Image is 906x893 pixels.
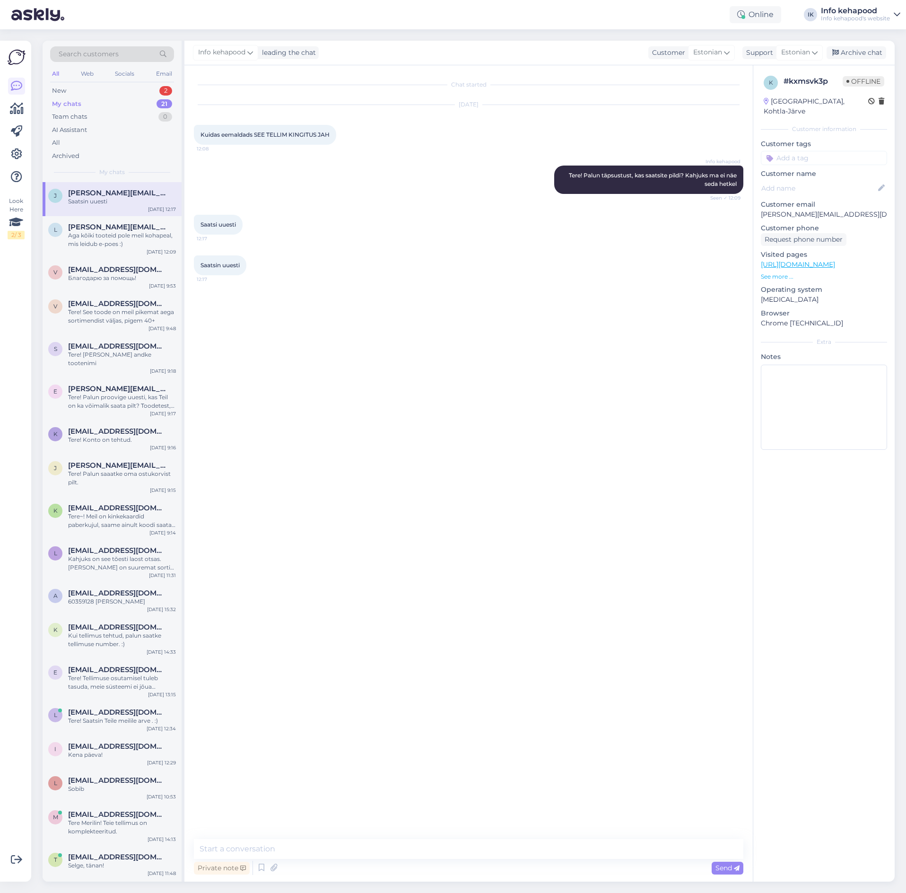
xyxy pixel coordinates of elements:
[821,7,890,15] div: Info kehapood
[68,665,166,674] span: eo.puuleht@hotmail.com
[68,785,176,793] div: Sobib
[54,464,57,472] span: j
[147,759,176,766] div: [DATE] 12:29
[159,86,172,96] div: 2
[68,512,176,529] div: Tere~! Meil on kinkekaardid paberkujul, saame ainult koodi saata emaile
[198,47,245,58] span: Info kehapood
[147,248,176,255] div: [DATE] 12:09
[68,631,176,648] div: Kui tellimus tehtud, palun saatke tellimuse number. :)
[53,269,57,276] span: v
[715,864,740,872] span: Send
[68,751,176,759] div: Kena päeva!
[761,295,887,305] p: [MEDICAL_DATA]
[148,870,176,877] div: [DATE] 11:48
[843,76,884,87] span: Offline
[761,125,887,133] div: Customer information
[68,819,176,836] div: Tere Merilin! Teie tellimus on komplekteeritud.
[68,231,176,248] div: Aga kõiki tooteid pole meil kohapeal, mis leidub e-poes :)
[149,572,176,579] div: [DATE] 11:31
[54,745,56,753] span: i
[68,308,176,325] div: Tere! See toode on meil pikemat aega sortimendist väljas, pigem 40+
[761,200,887,210] p: Customer email
[68,546,166,555] span: leigi.onga@gmail.com
[200,262,240,269] span: Saatsin uuesti
[705,194,740,201] span: Seen ✓ 12:09
[197,276,232,283] span: 12:17
[68,265,166,274] span: verusja@bk.ru
[68,623,166,631] span: K2rtkaldre@gmail.com
[781,47,810,58] span: Estonian
[68,342,166,350] span: Signe.orav@gmail.com
[68,299,166,308] span: virgeaug@gmail.com
[68,504,166,512] span: kaarel@muvor.ee
[761,151,887,165] input: Add a tag
[53,507,58,514] span: k
[99,168,125,176] span: My chats
[52,112,87,122] div: Team chats
[761,308,887,318] p: Browser
[68,189,166,197] span: Jana.merimaa@gmail.com
[54,550,57,557] span: l
[197,145,232,152] span: 12:08
[148,206,176,213] div: [DATE] 12:17
[761,139,887,149] p: Customer tags
[705,158,740,165] span: Info kehapood
[742,48,773,58] div: Support
[158,112,172,122] div: 0
[50,68,61,80] div: All
[59,49,119,59] span: Search customers
[804,8,817,21] div: IK
[761,169,887,179] p: Customer name
[197,235,232,242] span: 12:17
[761,352,887,362] p: Notes
[761,183,876,193] input: Add name
[148,836,176,843] div: [DATE] 14:13
[54,711,57,718] span: l
[821,15,890,22] div: Info kehapood's website
[68,810,166,819] span: merilin252@gmail.com
[68,589,166,597] span: arnepaun1@gmail.com
[569,172,738,187] span: Tere! Palun täpsustust, kas saatsite pildi? Kahjuks ma ei näe seda hetkel
[148,325,176,332] div: [DATE] 9:48
[68,385,166,393] span: evely.maasi@mail.ee
[827,46,886,59] div: Archive chat
[53,430,58,438] span: k
[68,350,176,368] div: Tere! [PERSON_NAME] andke tootenimi
[52,86,66,96] div: New
[821,7,900,22] a: Info kehapoodInfo kehapood's website
[200,221,236,228] span: Saatsi uuesti
[150,368,176,375] div: [DATE] 9:18
[761,233,846,246] div: Request phone number
[147,725,176,732] div: [DATE] 12:34
[194,100,743,109] div: [DATE]
[8,197,25,239] div: Look Here
[68,717,176,725] div: Tere! Saatsin Teile meilile arve . :)
[52,99,81,109] div: My chats
[147,606,176,613] div: [DATE] 15:32
[68,674,176,691] div: Tere! Tellimuse osutamisel tuleb tasuda, meie süsteemi ei jõua maksmata tellimus
[54,345,57,352] span: S
[53,669,57,676] span: e
[8,48,26,66] img: Askly Logo
[784,76,843,87] div: # kxmsvk3p
[68,197,176,206] div: Saatsin uuesti
[761,285,887,295] p: Operating system
[761,223,887,233] p: Customer phone
[68,597,176,606] div: 60359128 [PERSON_NAME]
[68,555,176,572] div: Kahjuks on see tõesti laost otsas. [PERSON_NAME] on suuremat sorti tootmisprobleemid. Hankija ei ...
[68,861,176,870] div: Selge, tänan!
[761,338,887,346] div: Extra
[761,318,887,328] p: Chrome [TECHNICAL_ID]
[68,427,166,436] span: kruushelina@gmail.com
[52,138,60,148] div: All
[68,742,166,751] span: iive.molokov@gmail.com
[68,470,176,487] div: Tere! Palun saaatke oma ostukorvist pilt.
[68,223,166,231] span: Lizbeth.lillo@outlook.com
[68,776,166,785] span: llillevald@gmail.com
[68,461,166,470] span: jana.merimaa@gmail.com
[200,131,330,138] span: Kuidas eemaldads SEE TELLIM KINGITUS JAH
[147,793,176,800] div: [DATE] 10:53
[194,80,743,89] div: Chat started
[761,272,887,281] p: See more ...
[157,99,172,109] div: 21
